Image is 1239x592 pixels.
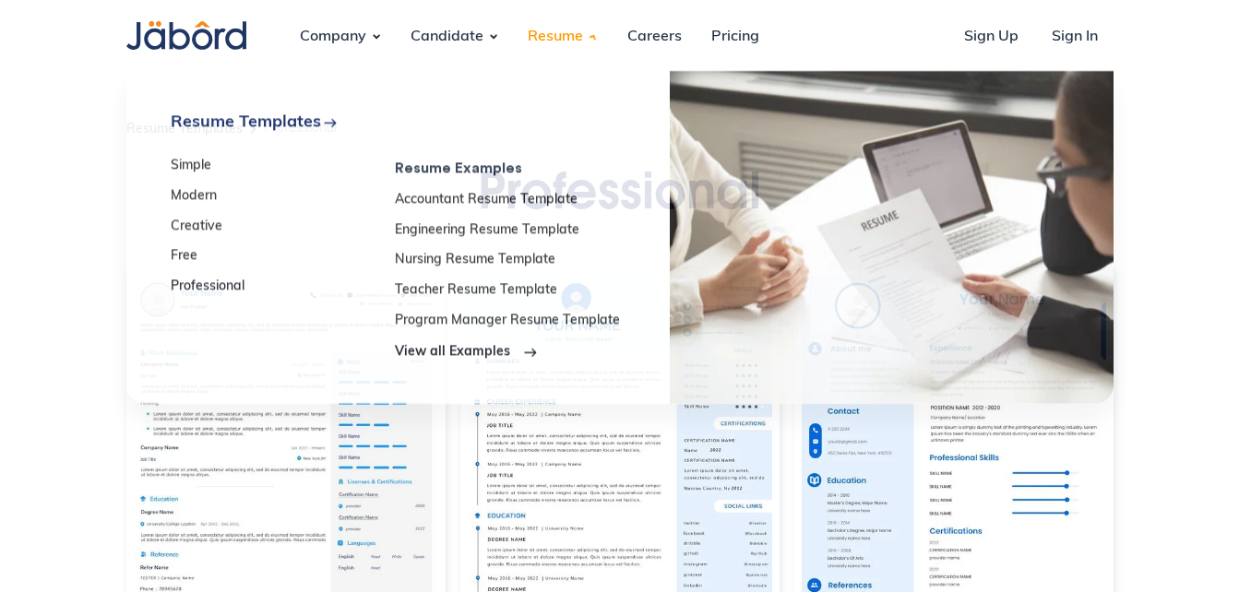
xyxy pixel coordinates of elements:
div: Candidate [396,12,498,62]
a: Professional [171,280,383,296]
a: Modern [171,190,383,206]
a: Engineering Resume Template [395,223,620,239]
img: Resume Templates [669,71,1114,404]
strong: View all Examples [395,346,510,360]
div: east [523,345,538,362]
div: Company [285,12,381,62]
a: Accountant Resume Template [395,194,620,209]
a: Creative [171,219,383,235]
div: east [323,116,338,131]
nav: Resume [126,71,1114,404]
img: Jabord [126,21,246,50]
a: Free [171,250,383,266]
div: Resume [513,12,598,62]
a: Teacher Resume Template [395,284,620,300]
a: Simple [171,160,383,175]
a: Sign Up [949,12,1033,62]
a: Nursing Resume Template [395,254,620,269]
a: Sign In [1037,12,1113,62]
a: Careers [613,12,697,62]
h4: Resume Examples [395,160,620,179]
a: Resume Templateseast [171,115,620,132]
a: Pricing [697,12,774,62]
a: View all Exampleseast [395,345,620,362]
span: Resume Templates [171,115,321,132]
a: Program Manager Resume Template [395,314,620,330]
